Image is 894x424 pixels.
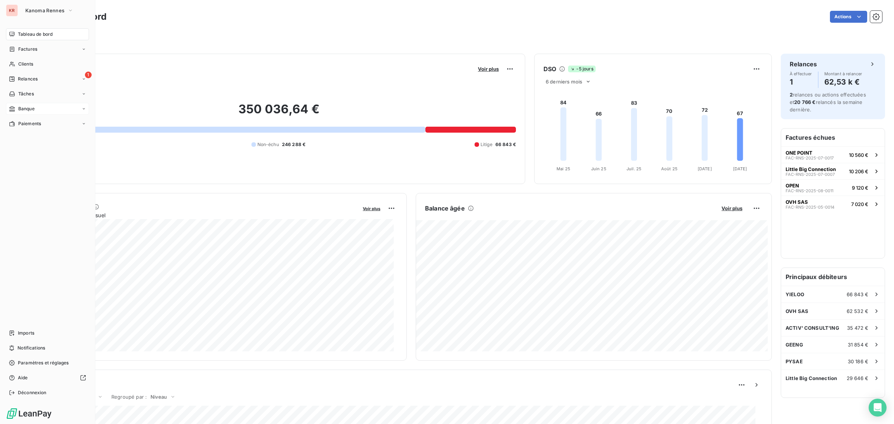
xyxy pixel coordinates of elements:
[42,102,516,124] h2: 350 036,64 €
[18,61,33,67] span: Clients
[786,291,804,297] span: YIELOO
[786,375,837,381] span: Little Big Connection
[794,99,815,105] span: 20 766 €
[546,79,582,85] span: 6 derniers mois
[786,156,834,160] span: FAC-RNS-2025-07-0017
[790,92,866,113] span: relances ou actions effectuées et relancés la semaine dernière.
[6,4,18,16] div: KR
[786,199,808,205] span: OVH SAS
[847,291,868,297] span: 66 843 €
[6,372,89,384] a: Aide
[476,66,501,72] button: Voir plus
[790,76,812,88] h4: 1
[851,201,868,207] span: 7 020 €
[786,189,833,193] span: FAC-RNS-2025-08-0011
[18,389,47,396] span: Déconnexion
[786,358,803,364] span: PYSAE
[790,72,812,76] span: À effectuer
[257,141,279,148] span: Non-échu
[85,72,92,78] span: 1
[786,150,812,156] span: ONE POINT
[781,268,885,286] h6: Principaux débiteurs
[543,64,556,73] h6: DSO
[781,179,885,196] button: OPENFAC-RNS-2025-08-00119 120 €
[363,206,380,211] span: Voir plus
[869,399,887,417] div: Open Intercom Messenger
[282,141,305,148] span: 246 288 €
[719,205,745,212] button: Voir plus
[786,183,799,189] span: OPEN
[852,185,868,191] span: 9 120 €
[790,60,817,69] h6: Relances
[627,166,641,171] tspan: Juil. 25
[661,166,678,171] tspan: Août 25
[722,205,742,211] span: Voir plus
[790,92,793,98] span: 2
[495,141,516,148] span: 66 843 €
[849,168,868,174] span: 10 206 €
[425,204,465,213] h6: Balance âgée
[591,166,606,171] tspan: Juin 25
[18,360,69,366] span: Paramètres et réglages
[848,342,868,348] span: 31 854 €
[781,163,885,179] button: Little Big ConnectionFAC-RNS-2025-07-000710 206 €
[848,358,868,364] span: 30 186 €
[361,205,383,212] button: Voir plus
[557,166,570,171] tspan: Mai 25
[824,72,862,76] span: Montant à relancer
[781,129,885,146] h6: Factures échues
[733,166,747,171] tspan: [DATE]
[111,394,147,400] span: Regroupé par :
[18,330,34,336] span: Imports
[42,211,358,219] span: Chiffre d'affaires mensuel
[847,375,868,381] span: 29 646 €
[18,120,41,127] span: Paiements
[830,11,867,23] button: Actions
[18,374,28,381] span: Aide
[150,394,167,400] span: Niveau
[781,146,885,163] button: ONE POINTFAC-RNS-2025-07-001710 560 €
[481,141,492,148] span: Litige
[568,66,595,72] span: -5 jours
[786,205,834,209] span: FAC-RNS-2025-05-0014
[18,76,38,82] span: Relances
[781,196,885,212] button: OVH SASFAC-RNS-2025-05-00147 020 €
[824,76,862,88] h4: 62,53 k €
[18,31,53,38] span: Tableau de bord
[786,308,808,314] span: OVH SAS
[847,308,868,314] span: 62 532 €
[18,91,34,97] span: Tâches
[786,325,839,331] span: ACTIV' CONSULT'ING
[849,152,868,158] span: 10 560 €
[18,345,45,351] span: Notifications
[478,66,499,72] span: Voir plus
[786,172,835,177] span: FAC-RNS-2025-07-0007
[847,325,868,331] span: 35 472 €
[786,166,836,172] span: Little Big Connection
[18,105,35,112] span: Banque
[25,7,64,13] span: Kanoma Rennes
[18,46,37,53] span: Factures
[698,166,712,171] tspan: [DATE]
[786,342,803,348] span: GEENG
[6,408,52,420] img: Logo LeanPay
